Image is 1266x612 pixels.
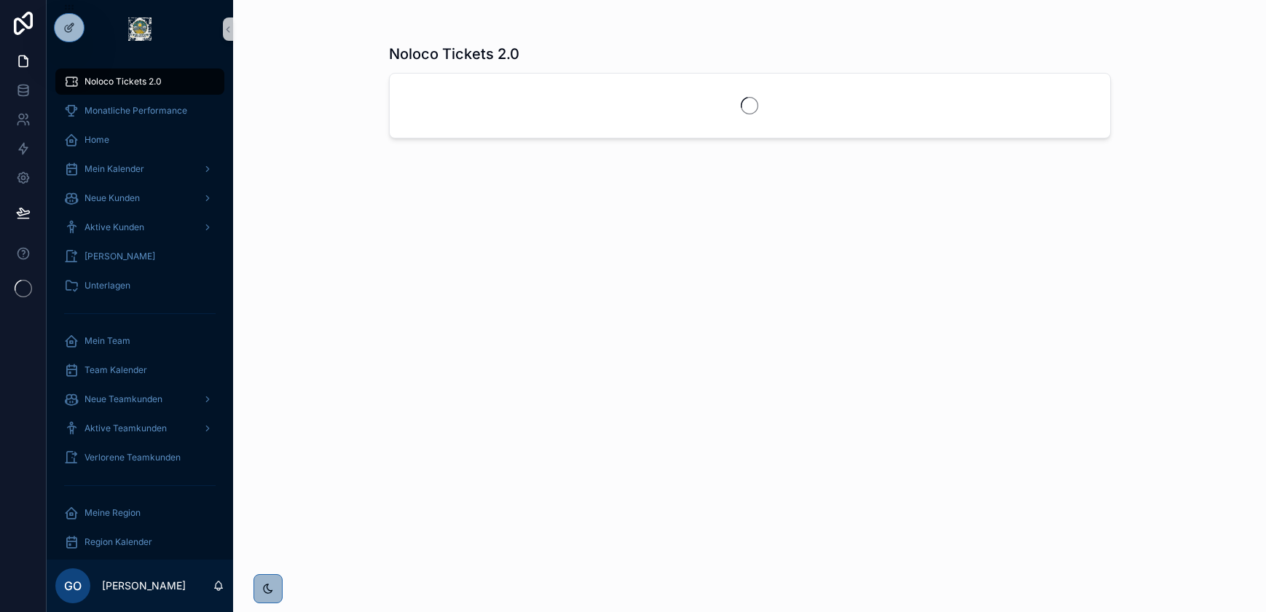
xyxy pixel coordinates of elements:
[55,185,224,211] a: Neue Kunden
[84,105,187,117] span: Monatliche Performance
[55,529,224,555] a: Region Kalender
[84,192,140,204] span: Neue Kunden
[102,578,186,593] p: [PERSON_NAME]
[55,68,224,95] a: Noloco Tickets 2.0
[55,272,224,299] a: Unterlagen
[84,76,162,87] span: Noloco Tickets 2.0
[84,423,167,434] span: Aktive Teamkunden
[55,386,224,412] a: Neue Teamkunden
[128,17,152,41] img: App logo
[47,58,233,560] div: scrollable content
[84,452,181,463] span: Verlorene Teamkunden
[64,577,82,595] span: GO
[55,127,224,153] a: Home
[55,98,224,124] a: Monatliche Performance
[84,335,130,347] span: Mein Team
[84,280,130,291] span: Unterlagen
[84,134,109,146] span: Home
[84,536,152,548] span: Region Kalender
[84,393,162,405] span: Neue Teamkunden
[389,44,519,64] h1: Noloco Tickets 2.0
[55,500,224,526] a: Meine Region
[55,415,224,442] a: Aktive Teamkunden
[55,357,224,383] a: Team Kalender
[55,328,224,354] a: Mein Team
[55,156,224,182] a: Mein Kalender
[84,364,147,376] span: Team Kalender
[84,221,144,233] span: Aktive Kunden
[55,444,224,471] a: Verlorene Teamkunden
[55,214,224,240] a: Aktive Kunden
[55,243,224,270] a: [PERSON_NAME]
[84,507,141,519] span: Meine Region
[84,163,144,175] span: Mein Kalender
[84,251,155,262] span: [PERSON_NAME]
